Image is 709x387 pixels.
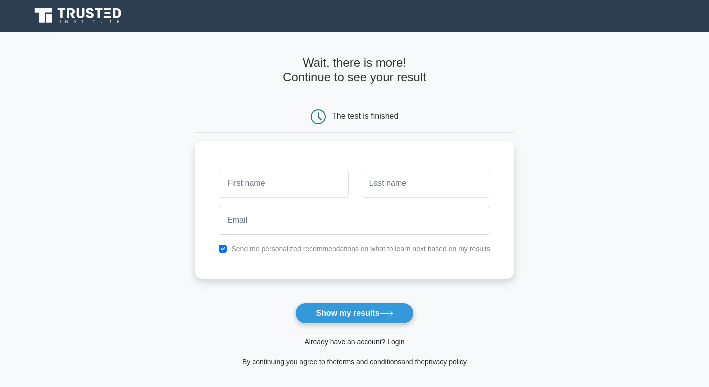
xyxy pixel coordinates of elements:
[425,358,467,366] a: privacy policy
[219,206,490,235] input: Email
[195,56,514,85] h4: Wait, there is more! Continue to see your result
[295,303,413,324] button: Show my results
[189,356,520,368] div: By continuing you agree to the and the
[219,169,348,198] input: First name
[231,245,490,253] label: Send me personalized recommendations on what to learn next based on my results
[304,338,404,346] a: Already have an account? Login
[361,169,490,198] input: Last name
[337,358,401,366] a: terms and conditions
[332,112,398,120] div: The test is finished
